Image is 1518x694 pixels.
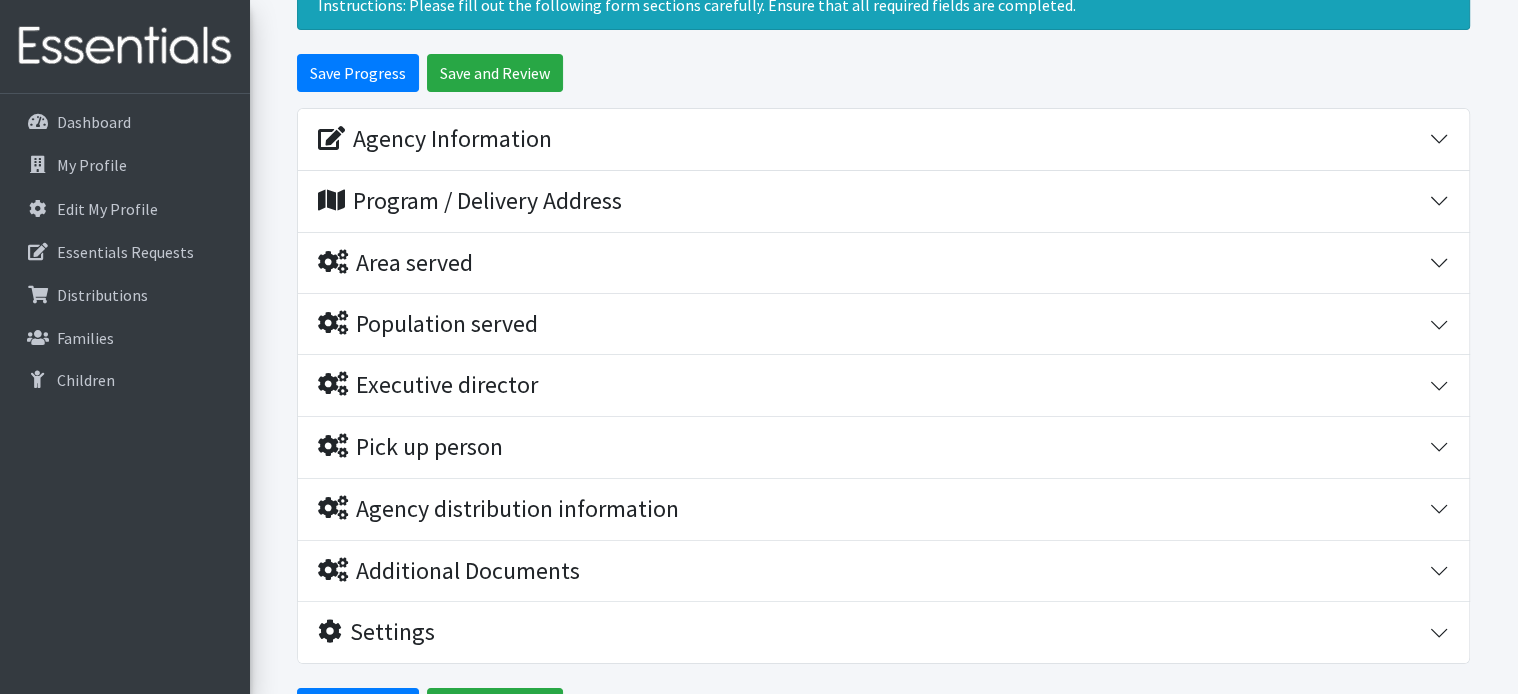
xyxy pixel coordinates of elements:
div: Area served [318,249,473,278]
button: Pick up person [298,417,1469,478]
a: Families [8,318,242,357]
a: Children [8,360,242,400]
a: My Profile [8,145,242,185]
button: Area served [298,233,1469,294]
p: Edit My Profile [57,199,158,219]
p: Distributions [57,285,148,305]
button: Settings [298,602,1469,663]
p: Essentials Requests [57,242,194,262]
input: Save Progress [297,54,419,92]
div: Agency Information [318,125,552,154]
p: Children [57,370,115,390]
div: Executive director [318,371,538,400]
button: Program / Delivery Address [298,171,1469,232]
a: Edit My Profile [8,189,242,229]
button: Agency distribution information [298,479,1469,540]
p: Dashboard [57,112,131,132]
div: Population served [318,310,538,339]
input: Save and Review [427,54,563,92]
p: My Profile [57,155,127,175]
a: Essentials Requests [8,232,242,272]
button: Population served [298,294,1469,354]
button: Executive director [298,355,1469,416]
img: HumanEssentials [8,13,242,80]
div: Program / Delivery Address [318,187,622,216]
a: Distributions [8,275,242,315]
button: Agency Information [298,109,1469,170]
a: Dashboard [8,102,242,142]
div: Settings [318,618,435,647]
p: Families [57,328,114,347]
button: Additional Documents [298,541,1469,602]
div: Additional Documents [318,557,580,586]
div: Pick up person [318,433,503,462]
div: Agency distribution information [318,495,679,524]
